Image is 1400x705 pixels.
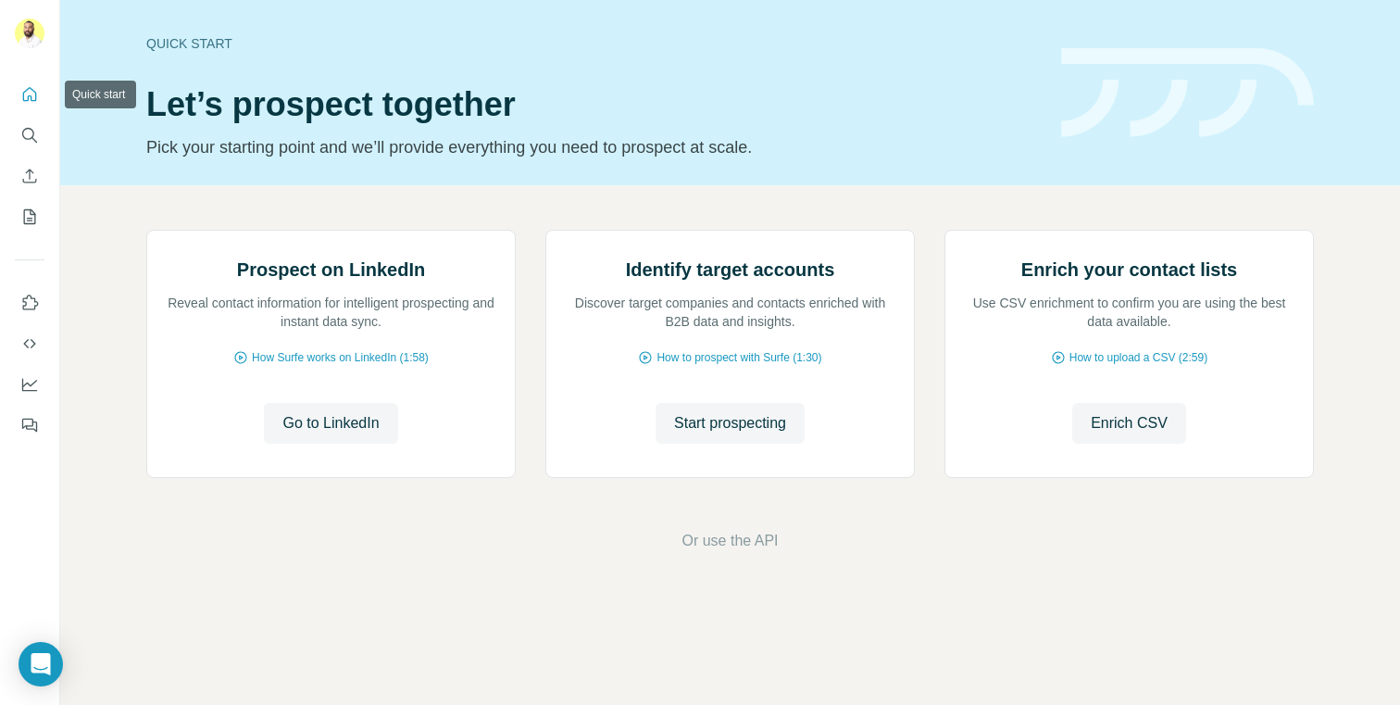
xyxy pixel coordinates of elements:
button: Use Surfe on LinkedIn [15,286,44,320]
p: Pick your starting point and we’ll provide everything you need to prospect at scale. [146,134,1039,160]
button: Feedback [15,409,44,442]
button: Start prospecting [656,403,805,444]
button: Enrich CSV [1072,403,1186,444]
button: My lists [15,200,44,233]
button: Go to LinkedIn [264,403,397,444]
button: Enrich CSV [15,159,44,193]
span: How to upload a CSV (2:59) [1069,349,1207,366]
img: Avatar [15,19,44,48]
button: Quick start [15,78,44,111]
h2: Identify target accounts [626,257,835,283]
p: Discover target companies and contacts enriched with B2B data and insights. [565,294,895,331]
p: Reveal contact information for intelligent prospecting and instant data sync. [166,294,496,331]
button: Use Surfe API [15,327,44,360]
button: Search [15,119,44,152]
button: Dashboard [15,368,44,401]
h2: Prospect on LinkedIn [237,257,425,283]
span: Start prospecting [674,412,786,434]
p: Use CSV enrichment to confirm you are using the best data available. [964,294,1294,331]
h1: Let’s prospect together [146,86,1039,123]
button: Or use the API [681,530,778,552]
div: Quick start [146,34,1039,53]
span: How to prospect with Surfe (1:30) [656,349,821,366]
div: Open Intercom Messenger [19,642,63,686]
span: Enrich CSV [1091,412,1168,434]
img: banner [1061,48,1314,138]
span: How Surfe works on LinkedIn (1:58) [252,349,429,366]
span: Go to LinkedIn [282,412,379,434]
h2: Enrich your contact lists [1021,257,1237,283]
